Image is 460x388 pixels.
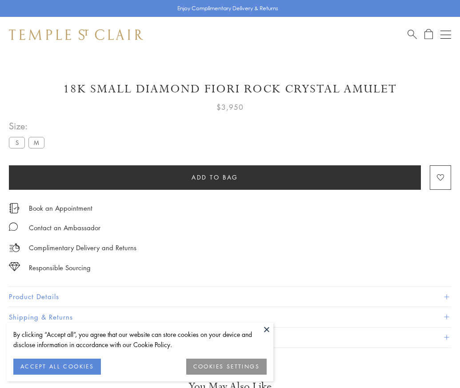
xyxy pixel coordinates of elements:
[29,203,92,213] a: Book an Appointment
[186,359,267,375] button: COOKIES SETTINGS
[424,29,433,40] a: Open Shopping Bag
[9,242,20,253] img: icon_delivery.svg
[9,203,20,213] img: icon_appointment.svg
[9,307,451,327] button: Shipping & Returns
[9,119,48,133] span: Size:
[192,172,238,182] span: Add to bag
[29,222,100,233] div: Contact an Ambassador
[9,287,451,307] button: Product Details
[13,329,267,350] div: By clicking “Accept all”, you agree that our website can store cookies on your device and disclos...
[9,165,421,190] button: Add to bag
[13,359,101,375] button: ACCEPT ALL COOKIES
[440,29,451,40] button: Open navigation
[29,262,91,273] div: Responsible Sourcing
[9,29,143,40] img: Temple St. Clair
[408,29,417,40] a: Search
[9,262,20,271] img: icon_sourcing.svg
[9,81,451,97] h1: 18K Small Diamond Fiori Rock Crystal Amulet
[9,137,25,148] label: S
[28,137,44,148] label: M
[9,222,18,231] img: MessageIcon-01_2.svg
[216,101,244,113] span: $3,950
[177,4,278,13] p: Enjoy Complimentary Delivery & Returns
[29,242,136,253] p: Complimentary Delivery and Returns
